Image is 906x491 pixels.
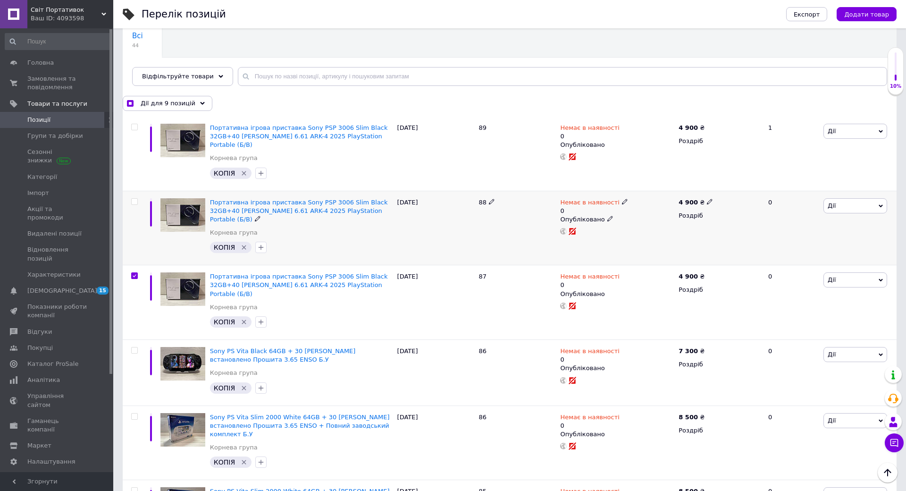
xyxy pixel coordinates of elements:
[878,463,898,483] button: Наверх
[160,272,205,306] img: Портативная игровая приставка Sony PSP 3006 Slim Black 32GB+40 Игр Прошитая 6.61 ARK-4 2025 PlayS...
[837,7,897,21] button: Додати товар
[214,169,235,177] span: КОПІЯ
[27,360,78,368] span: Каталог ProSale
[27,271,81,279] span: Характеристики
[27,59,54,67] span: Головна
[27,287,97,295] span: [DEMOGRAPHIC_DATA]
[27,303,87,320] span: Показники роботи компанії
[679,212,760,220] div: Роздріб
[560,272,619,289] div: 0
[560,364,674,372] div: Опубліковано
[210,199,388,223] a: Портативна ігрова приставка Sony PSP 3006 Slim Black 32GB+40 [PERSON_NAME] 6.61 ARK-4 2025 PlaySt...
[210,347,356,363] a: Sony PS Vita Black 64GB + 30 [PERSON_NAME] встановлено Прошита 3.65 ENSO Б.У
[828,127,836,135] span: Дії
[27,173,57,181] span: Категорії
[27,376,60,384] span: Аналітика
[763,191,821,265] div: 0
[560,414,619,423] span: Немає в наявності
[27,205,87,222] span: Акції та промокоди
[27,189,49,197] span: Імпорт
[240,169,248,177] svg: Видалити мітку
[27,441,51,450] span: Маркет
[142,73,214,80] span: Відфільтруйте товари
[132,42,143,49] span: 44
[27,328,52,336] span: Відгуки
[160,124,205,157] img: Портативная игровая приставка Sony PSP 3006 Slim Black 32GB+40 Игр Прошитая 6.61 ARK-4 2025 PlayS...
[560,124,619,134] span: Немає в наявності
[210,229,258,237] a: Корнева група
[763,265,821,340] div: 0
[794,11,820,18] span: Експорт
[763,406,821,480] div: 0
[560,413,619,430] div: 0
[786,7,828,21] button: Експорт
[763,340,821,406] div: 0
[679,414,698,421] b: 8 500
[27,100,87,108] span: Товари та послуги
[679,413,705,422] div: ₴
[679,273,698,280] b: 4 900
[479,414,487,421] span: 86
[395,117,477,191] div: [DATE]
[27,417,87,434] span: Гаманець компанії
[132,32,143,40] span: Всі
[679,360,760,369] div: Роздріб
[679,426,760,435] div: Роздріб
[395,406,477,480] div: [DATE]
[240,384,248,392] svg: Видалити мітку
[31,6,101,14] span: Світ Портативок
[828,351,836,358] span: Дії
[27,132,83,140] span: Групи та добірки
[679,137,760,145] div: Роздріб
[27,116,50,124] span: Позиції
[5,33,111,50] input: Пошук
[679,347,698,355] b: 7 300
[679,199,698,206] b: 4 900
[560,347,619,357] span: Немає в наявності
[210,414,390,438] a: Sony PS Vita Slim 2000 White 64GB + 30 [PERSON_NAME] встановлено Прошита 3.65 ENSO + Повний завод...
[679,198,713,207] div: ₴
[560,347,619,364] div: 0
[27,75,87,92] span: Замовлення та повідомлення
[888,83,903,90] div: 10%
[560,430,674,439] div: Опубліковано
[479,273,487,280] span: 87
[479,124,487,131] span: 89
[160,413,205,447] img: Sony PS Vita Slim 2000 White 64GB + 30 Игр установлен Прошитая 3.65 ENSO + Полный заводской компл...
[560,199,619,209] span: Немає в наявності
[27,344,53,352] span: Покупці
[763,117,821,191] div: 1
[27,229,82,238] span: Видалені позиції
[560,273,619,283] span: Немає в наявності
[214,458,235,466] span: КОПІЯ
[828,417,836,424] span: Дії
[97,287,109,295] span: 15
[210,303,258,312] a: Корнева група
[214,318,235,326] span: КОПІЯ
[27,148,87,165] span: Сезонні знижки
[238,67,887,86] input: Пошук по назві позиції, артикулу і пошуковим запитам
[27,392,87,409] span: Управління сайтом
[828,276,836,283] span: Дії
[828,202,836,209] span: Дії
[395,340,477,406] div: [DATE]
[27,245,87,262] span: Відновлення позицій
[240,244,248,251] svg: Видалити мітку
[210,369,258,377] a: Корнева група
[210,124,388,148] a: Портативна ігрова приставка Sony PSP 3006 Slim Black 32GB+40 [PERSON_NAME] 6.61 ARK-4 2025 PlaySt...
[240,458,248,466] svg: Видалити мітку
[214,384,235,392] span: КОПІЯ
[395,191,477,265] div: [DATE]
[560,290,674,298] div: Опубліковано
[479,347,487,355] span: 86
[679,347,705,356] div: ₴
[679,124,698,131] b: 4 900
[885,433,904,452] button: Чат з покупцем
[395,265,477,340] div: [DATE]
[210,273,388,297] a: Портативна ігрова приставка Sony PSP 3006 Slim Black 32GB+40 [PERSON_NAME] 6.61 ARK-4 2025 PlaySt...
[210,443,258,452] a: Корнева група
